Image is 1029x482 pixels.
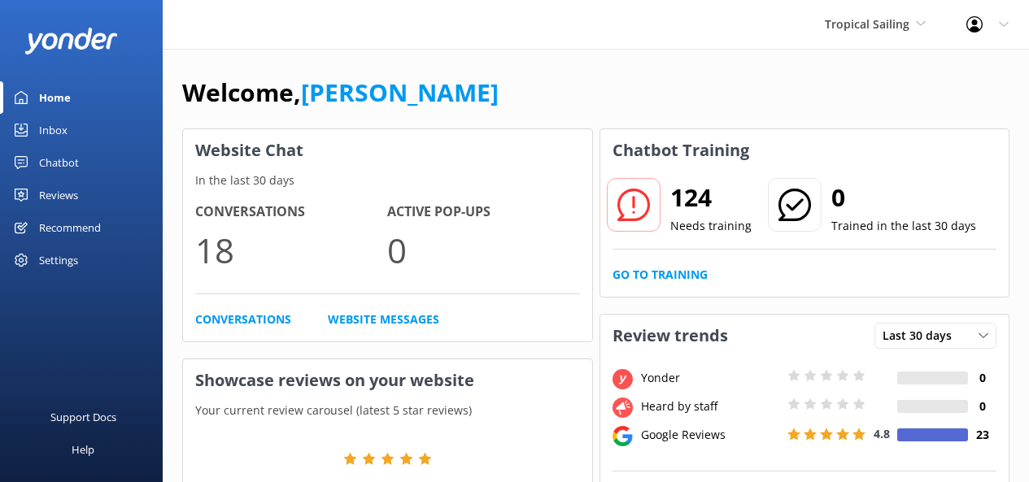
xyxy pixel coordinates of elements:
[968,426,996,444] h4: 23
[183,359,592,402] h3: Showcase reviews on your website
[24,28,118,54] img: yonder-white-logo.png
[825,16,909,32] span: Tropical Sailing
[183,402,592,419] p: Your current review carousel (latest 5 star reviews)
[328,310,439,328] a: Website Messages
[195,223,387,277] p: 18
[600,129,761,172] h3: Chatbot Training
[39,146,79,179] div: Chatbot
[39,244,78,276] div: Settings
[874,426,890,441] span: 4.8
[39,114,68,146] div: Inbox
[39,81,71,114] div: Home
[968,369,996,387] h4: 0
[195,202,387,223] h4: Conversations
[883,327,961,345] span: Last 30 days
[670,217,752,235] p: Needs training
[183,172,592,189] p: In the last 30 days
[968,397,996,415] h4: 0
[301,76,499,109] a: [PERSON_NAME]
[831,178,976,217] h2: 0
[50,401,116,433] div: Support Docs
[182,73,499,112] h1: Welcome,
[637,426,783,444] div: Google Reviews
[39,211,101,244] div: Recommend
[637,369,783,387] div: Yonder
[183,129,592,172] h3: Website Chat
[39,179,78,211] div: Reviews
[670,178,752,217] h2: 124
[637,397,783,415] div: Heard by staff
[72,433,94,466] div: Help
[831,217,976,235] p: Trained in the last 30 days
[387,202,579,223] h4: Active Pop-ups
[600,315,740,357] h3: Review trends
[195,310,291,328] a: Conversations
[387,223,579,277] p: 0
[613,266,708,284] a: Go to Training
